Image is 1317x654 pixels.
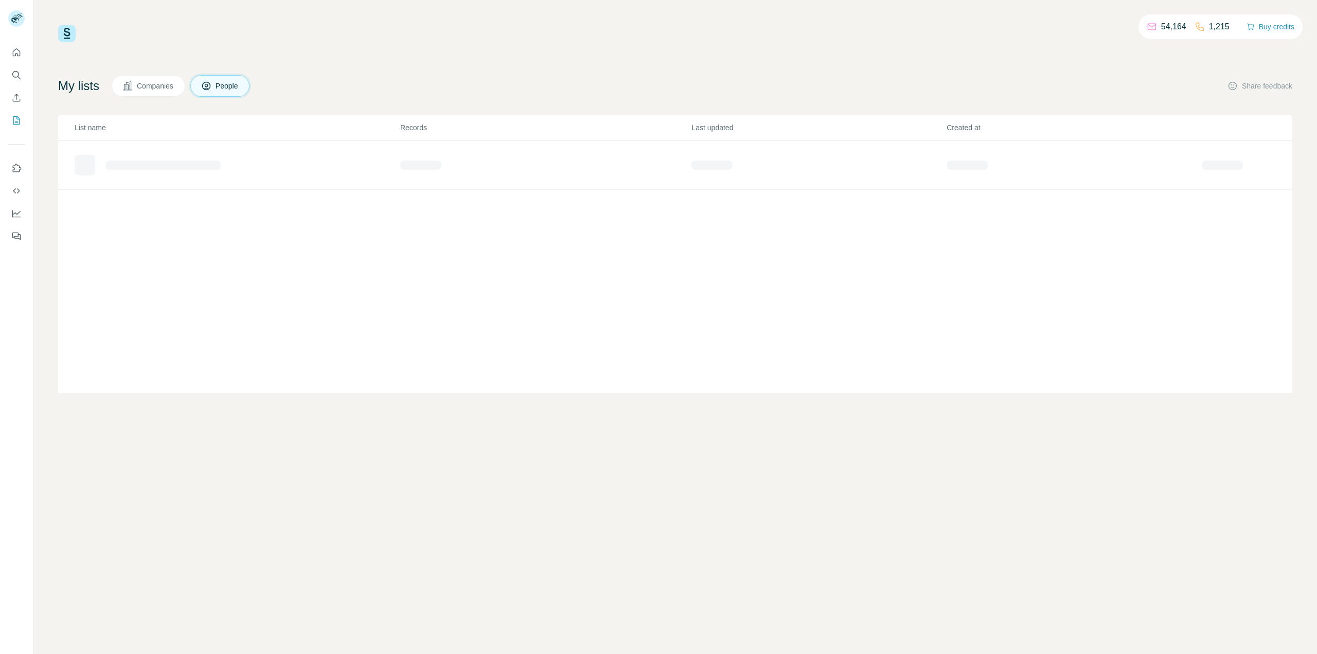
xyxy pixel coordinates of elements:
button: Use Surfe API [8,182,25,200]
button: Quick start [8,43,25,62]
button: Enrich CSV [8,89,25,107]
button: Use Surfe on LinkedIn [8,159,25,178]
button: Buy credits [1247,20,1294,34]
button: Share feedback [1227,81,1292,91]
p: Last updated [691,122,946,133]
img: Surfe Logo [58,25,76,42]
button: My lists [8,111,25,130]
button: Dashboard [8,204,25,223]
button: Feedback [8,227,25,245]
p: Records [400,122,691,133]
button: Search [8,66,25,84]
span: People [216,81,239,91]
p: Created at [947,122,1201,133]
p: 1,215 [1209,21,1230,33]
p: List name [75,122,399,133]
span: Companies [137,81,174,91]
p: 54,164 [1161,21,1186,33]
h4: My lists [58,78,99,94]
